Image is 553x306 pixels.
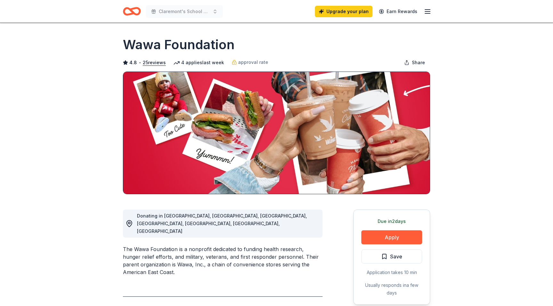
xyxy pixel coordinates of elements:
span: Claremont's School Family and Community Council Meeting [159,8,210,15]
button: Claremont's School Family and Community Council Meeting [146,5,223,18]
div: Application takes 10 min [361,269,422,276]
h1: Wawa Foundation [123,36,235,54]
a: approval rate [232,58,268,66]
span: Share [412,59,425,66]
a: Home [123,4,141,19]
a: Upgrade your plan [315,6,373,17]
span: Donating in [GEOGRAPHIC_DATA], [GEOGRAPHIC_DATA], [GEOGRAPHIC_DATA], [GEOGRAPHIC_DATA], [GEOGRAPH... [137,213,307,234]
button: Save [361,249,422,264]
div: Due in 2 days [361,218,422,225]
span: Save [390,252,402,261]
button: Share [399,56,430,69]
span: 4.8 [129,59,137,66]
div: 4 applies last week [173,59,224,66]
span: approval rate [238,58,268,66]
button: 25reviews [143,59,166,66]
div: The Wawa Foundation is a nonprofit dedicated to funding health research, hunger relief efforts, a... [123,245,323,276]
div: Usually responds in a few days [361,281,422,297]
img: Image for Wawa Foundation [123,72,430,194]
button: Apply [361,230,422,244]
a: Earn Rewards [375,6,421,17]
span: • [139,60,141,65]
